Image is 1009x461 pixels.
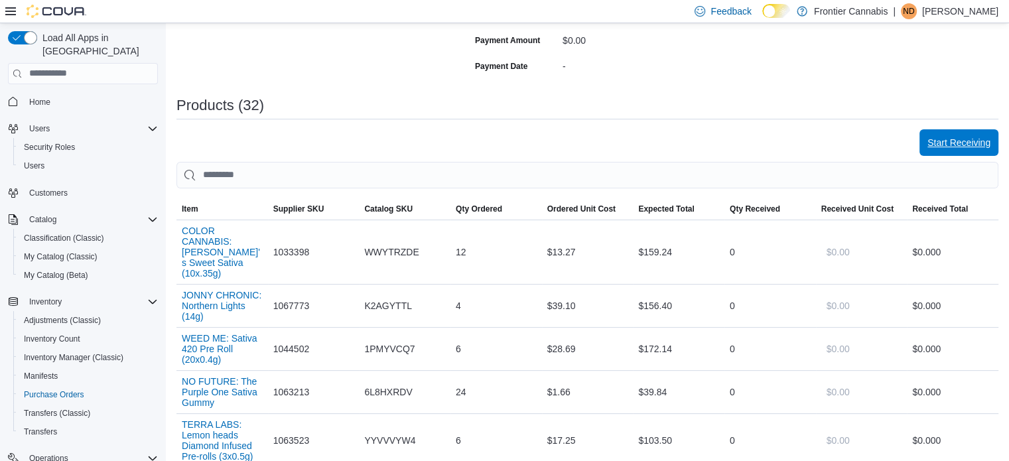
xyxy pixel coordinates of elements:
button: Users [3,119,163,138]
button: Home [3,92,163,111]
span: Security Roles [24,142,75,153]
span: $0.00 [827,299,850,312]
div: $159.24 [633,239,724,265]
div: $0.00 0 [912,341,993,357]
span: Transfers (Classic) [19,405,158,421]
h3: Products (32) [176,98,264,113]
span: Users [24,121,158,137]
div: 0 [724,239,816,265]
label: Payment Date [475,61,527,72]
button: $0.00 [821,427,855,454]
button: $0.00 [821,293,855,319]
span: $0.00 [827,342,850,356]
span: 1067773 [273,298,310,314]
div: $0.00 0 [912,384,993,400]
button: Inventory Manager (Classic) [13,348,163,367]
span: Catalog SKU [364,204,413,214]
a: Customers [24,185,73,201]
span: Inventory Count [19,331,158,347]
div: 12 [450,239,542,265]
div: $13.27 [542,239,634,265]
span: WWYTRZDE [364,244,419,260]
a: Inventory Count [19,331,86,347]
a: My Catalog (Classic) [19,249,103,265]
span: My Catalog (Beta) [19,267,158,283]
span: Customers [24,184,158,201]
span: Load All Apps in [GEOGRAPHIC_DATA] [37,31,158,58]
button: Received Total [907,198,998,220]
div: 0 [724,379,816,405]
a: Transfers [19,424,62,440]
span: ND [903,3,914,19]
span: Inventory Manager (Classic) [19,350,158,365]
div: $172.14 [633,336,724,362]
span: My Catalog (Classic) [19,249,158,265]
span: Customers [29,188,68,198]
div: 0 [724,293,816,319]
div: 6 [450,336,542,362]
div: - [563,56,740,72]
label: Payment Amount [475,35,540,46]
span: $0.00 [827,245,850,259]
span: Item [182,204,198,214]
div: 4 [450,293,542,319]
span: Home [29,97,50,107]
span: YYVVVYW4 [364,432,415,448]
span: Inventory Count [24,334,80,344]
span: 1044502 [273,341,310,357]
span: $0.00 [827,434,850,447]
button: Item [176,198,268,220]
span: Supplier SKU [273,204,324,214]
span: Classification (Classic) [19,230,158,246]
span: Manifests [24,371,58,381]
button: Users [13,157,163,175]
span: Purchase Orders [19,387,158,403]
span: Manifests [19,368,158,384]
span: K2AGYTTL [364,298,412,314]
div: $28.69 [542,336,634,362]
button: Qty Ordered [450,198,542,220]
div: $39.84 [633,379,724,405]
span: Start Receiving [927,136,990,149]
a: My Catalog (Beta) [19,267,94,283]
img: Cova [27,5,86,18]
span: Expected Total [638,204,694,214]
a: Home [24,94,56,110]
button: Security Roles [13,138,163,157]
div: 6 [450,427,542,454]
span: Catalog [24,212,158,228]
p: | [893,3,896,19]
span: Adjustments (Classic) [24,315,101,326]
div: $39.10 [542,293,634,319]
button: Transfers [13,423,163,441]
a: Manifests [19,368,63,384]
div: $0.00 0 [912,298,993,314]
button: Inventory [24,294,67,310]
span: Received Total [912,204,968,214]
button: Classification (Classic) [13,229,163,247]
div: 0 [724,427,816,454]
div: $0.00 [563,30,740,46]
span: My Catalog (Beta) [24,270,88,281]
button: Catalog [24,212,62,228]
button: Transfers (Classic) [13,404,163,423]
span: Feedback [710,5,751,18]
button: $0.00 [821,239,855,265]
button: WEED ME: Sativa 420 Pre Roll (20x0.4g) [182,333,263,365]
span: Inventory Manager (Classic) [24,352,123,363]
div: $103.50 [633,427,724,454]
button: Catalog SKU [359,198,450,220]
button: Received Unit Cost [816,198,908,220]
span: Home [24,94,158,110]
button: Qty Received [724,198,816,220]
a: Users [19,158,50,174]
div: $1.66 [542,379,634,405]
button: Start Receiving [919,129,998,156]
span: 1063213 [273,384,310,400]
div: $0.00 0 [912,432,993,448]
button: Catalog [3,210,163,229]
span: Ordered Unit Cost [547,204,616,214]
div: Nicole De La Mare [901,3,917,19]
input: Dark Mode [762,4,790,18]
button: Ordered Unit Cost [542,198,634,220]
